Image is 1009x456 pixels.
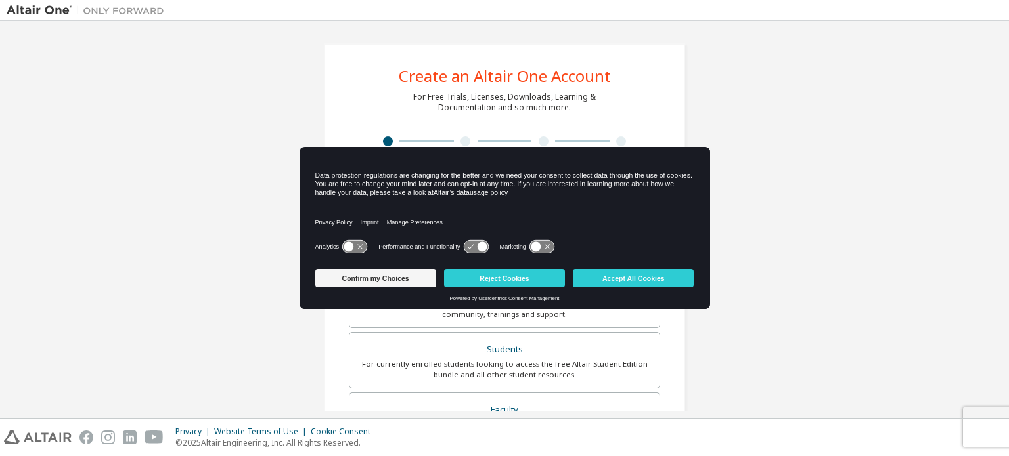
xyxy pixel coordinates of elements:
[357,341,652,359] div: Students
[7,4,171,17] img: Altair One
[123,430,137,444] img: linkedin.svg
[357,359,652,380] div: For currently enrolled students looking to access the free Altair Student Edition bundle and all ...
[357,401,652,419] div: Faculty
[214,426,311,437] div: Website Terms of Use
[4,430,72,444] img: altair_logo.svg
[79,430,93,444] img: facebook.svg
[101,430,115,444] img: instagram.svg
[399,68,611,84] div: Create an Altair One Account
[175,426,214,437] div: Privacy
[413,92,596,113] div: For Free Trials, Licenses, Downloads, Learning & Documentation and so much more.
[311,426,378,437] div: Cookie Consent
[175,437,378,448] p: © 2025 Altair Engineering, Inc. All Rights Reserved.
[145,430,164,444] img: youtube.svg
